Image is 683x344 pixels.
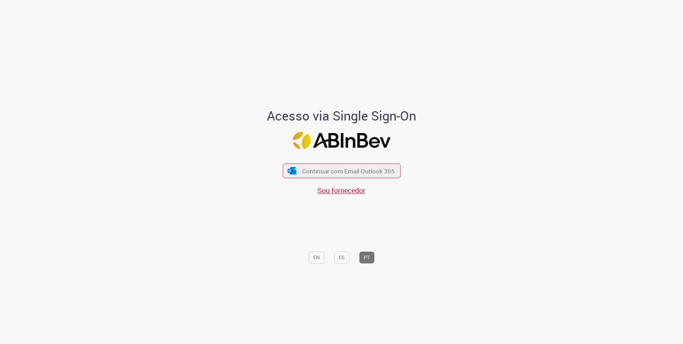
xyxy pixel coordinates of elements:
span: Continuar com Email Outlook 365 [302,167,395,175]
button: PT [359,251,374,264]
img: Logo ABInBev [293,132,390,149]
img: ícone Azure/Microsoft 360 [287,167,297,175]
a: Sou fornecedor [318,186,365,196]
h1: Acesso via Single Sign-On [243,109,441,123]
button: ícone Azure/Microsoft 360 Continuar com Email Outlook 365 [283,163,400,178]
button: EN [309,251,324,264]
button: ES [334,251,349,264]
